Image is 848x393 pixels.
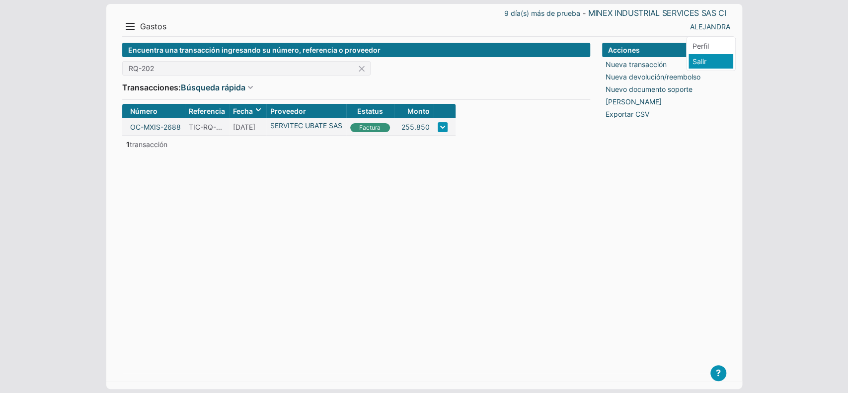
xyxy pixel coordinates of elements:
[229,118,266,136] td: [DATE]
[270,120,342,131] a: SERVITEC UBATE SAS
[181,81,245,93] a: Búsqueda rápida
[606,72,700,82] a: Nueva devolución/reembolso
[710,365,726,381] button: ?
[122,79,590,95] div: Transacciones:
[122,43,590,57] div: Encuentra una transacción ingresando su número, referencia o proveedor
[401,122,430,132] a: 255.850
[122,104,185,118] th: Número
[606,96,662,107] a: [PERSON_NAME]
[588,8,726,18] a: MINEX INDUSTRIAL SERVICES SAS CI
[229,104,266,118] th: Fecha
[606,59,667,70] a: Nueva transacción
[185,104,229,118] th: Referencia
[122,61,371,76] input: Presiona enter para buscar
[185,118,229,136] td: TIC-RQ-2028
[689,39,733,53] li: Perfil
[606,109,649,119] a: Exportar CSV
[126,140,130,149] span: 1
[346,104,394,118] th: Estatus
[602,43,726,57] div: Acciones
[122,18,138,34] button: Menu
[583,10,586,16] span: -
[122,139,167,149] div: transacción
[606,84,693,94] a: Nuevo documento soporte
[140,21,166,32] span: Gastos
[350,123,390,132] i: Factura
[266,104,346,118] th: Proveedor
[394,104,434,118] th: Monto
[689,54,733,69] li: Salir
[130,122,181,132] a: OC-MXIS-2688
[504,8,580,18] a: 9 día(s) más de prueba
[690,21,730,32] a: ALEJANDRA RAMIREZ RAMIREZ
